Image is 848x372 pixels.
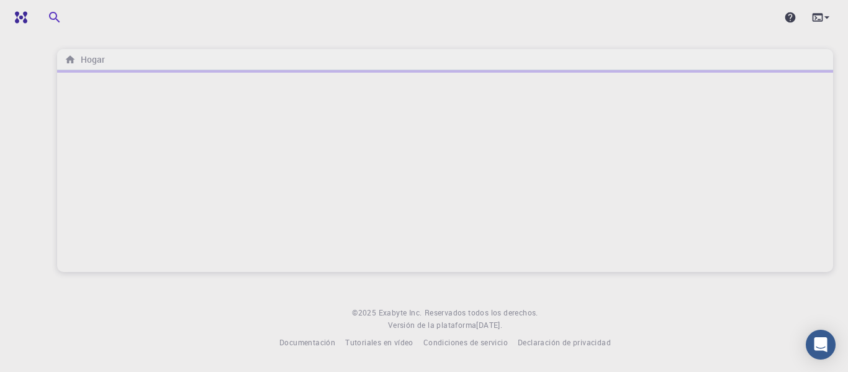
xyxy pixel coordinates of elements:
a: Declaración de privacidad [518,337,611,349]
font: Documentación [279,337,335,347]
a: Tutoriales en vídeo [345,337,413,349]
img: logo [10,11,27,24]
font: Tutoriales en vídeo [345,337,413,347]
div: Open Intercom Messenger [806,330,836,360]
a: Exabyte Inc. [379,307,422,319]
font: Exabyte Inc. [379,307,422,317]
nav: migaja de pan [62,53,108,66]
font: © [352,307,358,317]
font: . [500,320,502,330]
font: Condiciones de servicio [423,337,508,347]
a: Documentación [279,337,335,349]
font: Reservados todos los derechos. [425,307,538,317]
font: 2025 [358,307,377,317]
font: Versión de la plataforma [388,320,477,330]
a: Condiciones de servicio [423,337,508,349]
a: [DATE]. [476,319,502,332]
font: [DATE] [476,320,500,330]
font: Hogar [81,53,106,65]
font: Declaración de privacidad [518,337,611,347]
